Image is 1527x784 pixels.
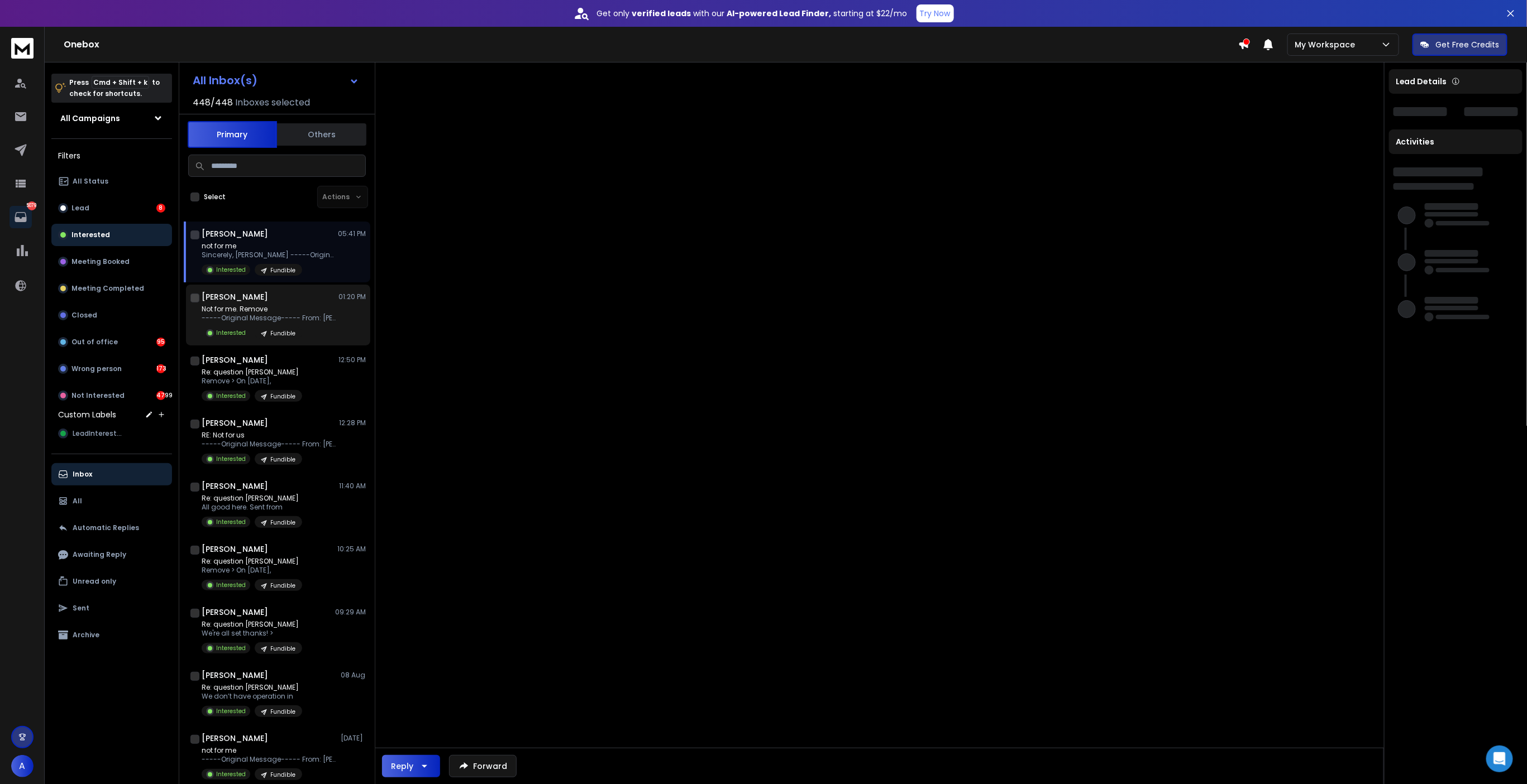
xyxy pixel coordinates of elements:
p: RE: Not for us [202,431,336,440]
p: Interested [216,266,246,274]
p: Try Now [920,8,951,19]
span: 448 / 448 [193,96,233,109]
h1: Onebox [64,38,1238,51]
p: Re: question [PERSON_NAME] [202,557,302,566]
h3: Filters [51,148,172,163]
button: All Status [51,170,172,193]
p: Not Interested [71,391,125,400]
p: Fundible [270,266,295,275]
div: 8 [156,204,165,213]
h1: [PERSON_NAME] [202,291,268,302]
button: Awaiting Reply [51,543,172,566]
button: Lead8 [51,197,172,219]
p: Interested [216,455,246,463]
p: 5079 [27,201,36,210]
p: All Status [73,177,108,186]
p: Sent [73,604,89,613]
p: All [73,497,82,506]
p: Press to check for shortcuts. [69,77,160,99]
div: 95 [156,338,165,347]
p: 09:29 AM [335,608,366,617]
p: -----Original Message----- From: [PERSON_NAME] [202,314,336,323]
p: 11:40 AM [339,482,366,490]
span: LeadInterested [73,429,125,438]
h3: Custom Labels [58,409,116,420]
p: Interested [216,707,246,715]
p: 12:28 PM [339,419,366,427]
button: Archive [51,624,172,646]
button: Interested [51,224,172,246]
p: Interested [216,329,246,337]
button: Automatic Replies [51,517,172,539]
p: Interested [216,581,246,589]
p: Fundible [270,581,295,590]
p: not for me [202,746,336,755]
div: 173 [156,364,165,373]
button: Try Now [917,4,954,22]
p: 10:25 AM [337,545,366,554]
p: Inbox [73,470,92,479]
p: All good here. Sent from [202,503,302,512]
p: Get Free Credits [1436,39,1500,50]
p: My Workspace [1295,39,1359,50]
h1: [PERSON_NAME] [202,354,268,365]
button: Meeting Completed [51,277,172,300]
button: Closed [51,304,172,326]
p: Meeting Completed [71,284,144,293]
p: Closed [71,311,97,320]
p: Fundible [270,392,295,401]
h1: [PERSON_NAME] [202,670,268,681]
button: Unread only [51,570,172,593]
strong: AI-powered Lead Finder, [727,8,832,19]
p: Fundible [270,329,295,338]
img: logo [11,38,34,59]
p: 05:41 PM [338,229,366,238]
p: Sincerely, [PERSON_NAME] -----Original [202,251,336,259]
p: Interested [216,644,246,652]
p: 01:20 PM [338,292,366,301]
div: Open Intercom Messenger [1486,745,1513,772]
div: 4799 [156,391,165,400]
p: Fundible [270,518,295,527]
h1: [PERSON_NAME] [202,543,268,555]
p: Interested [71,230,110,239]
button: Others [277,122,366,147]
p: not for me [202,242,336,251]
button: Sent [51,597,172,619]
a: 5079 [9,206,32,228]
p: Unread only [73,577,116,586]
button: LeadInterested [51,422,172,445]
p: Meeting Booked [71,257,130,266]
button: Get Free Credits [1413,33,1507,56]
h1: All Campaigns [60,113,120,124]
h1: All Inbox(s) [193,75,257,86]
p: Re: question [PERSON_NAME] [202,494,302,503]
h1: [PERSON_NAME] [202,228,268,239]
div: Reply [391,761,413,772]
p: Not for me. Remove [202,305,336,314]
button: Reply [382,755,440,777]
button: Inbox [51,463,172,485]
h1: [PERSON_NAME] [202,480,268,492]
label: Select [204,193,226,201]
span: Cmd + Shift + k [92,76,149,89]
p: Automatic Replies [73,523,139,532]
p: We're all set thanks! > [202,629,302,638]
button: Out of office95 [51,331,172,353]
button: Primary [188,121,277,148]
strong: verified leads [632,8,691,19]
button: A [11,755,34,777]
h1: [PERSON_NAME] [202,733,268,744]
p: Interested [216,392,246,400]
p: Lead Details [1396,76,1447,87]
p: Interested [216,770,246,778]
p: Interested [216,518,246,526]
h1: [PERSON_NAME] [202,417,268,429]
p: Re: question [PERSON_NAME] [202,620,302,629]
button: Forward [449,755,517,777]
button: Wrong person173 [51,358,172,380]
p: Get only with our starting at $22/mo [597,8,908,19]
button: All [51,490,172,512]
